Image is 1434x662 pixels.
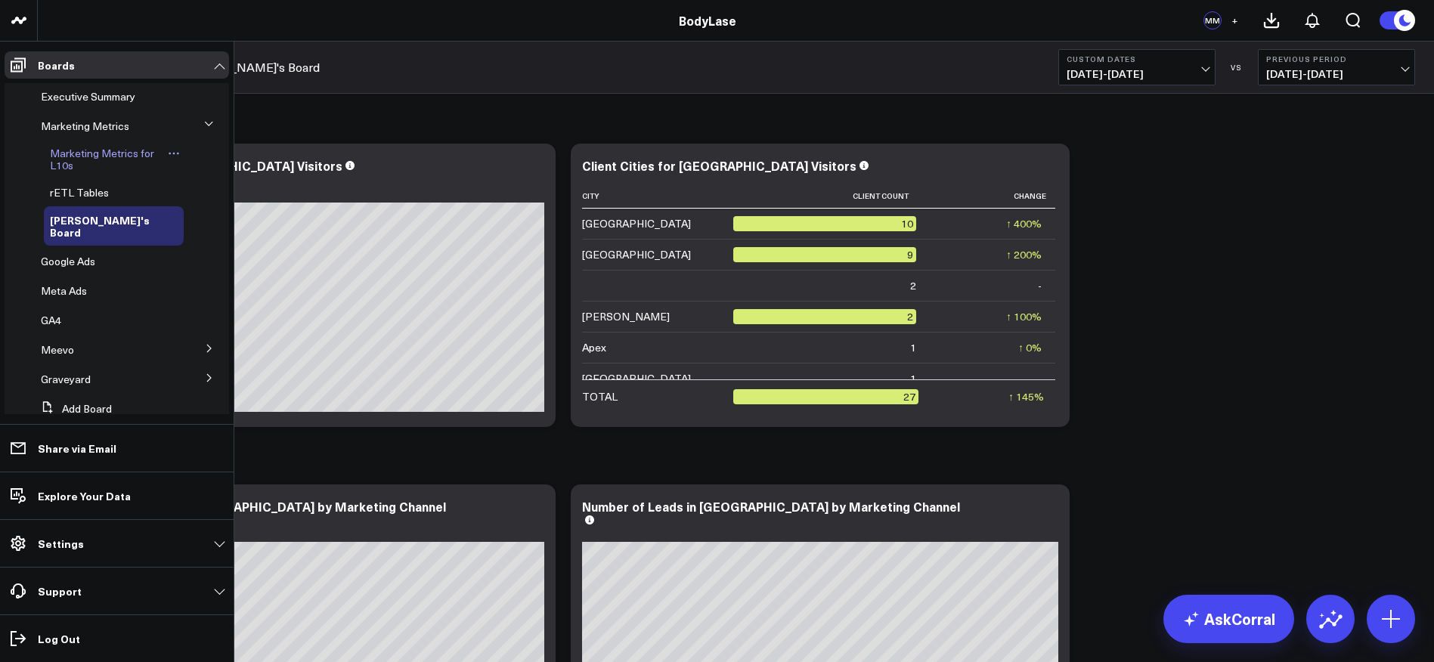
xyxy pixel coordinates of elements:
span: [DATE] - [DATE] [1067,68,1207,80]
div: TOTAL [582,389,618,404]
a: [PERSON_NAME]'s Board [178,59,320,76]
button: Custom Dates[DATE]-[DATE] [1058,49,1216,85]
a: Marketing Metrics [41,120,129,132]
div: 9 [733,247,916,262]
a: GA4 [41,314,61,326]
div: 2 [910,278,916,293]
div: ↑ 100% [1006,309,1042,324]
span: Marketing Metrics [41,119,129,133]
div: ↑ 200% [1006,247,1042,262]
div: 1 [910,340,916,355]
div: [GEOGRAPHIC_DATA] [582,371,691,386]
div: [GEOGRAPHIC_DATA] [582,216,691,231]
span: Marketing Metrics for L10s [50,146,154,172]
span: [PERSON_NAME]'s Board [50,212,150,240]
div: [GEOGRAPHIC_DATA] [582,247,691,262]
div: - [1038,371,1042,386]
span: rETL Tables [50,185,109,200]
div: [PERSON_NAME] [582,309,670,324]
div: Number of Leads in [GEOGRAPHIC_DATA] by Marketing Channel [68,498,446,515]
div: Previous: 7 [68,190,544,203]
div: VS [1223,63,1250,72]
span: Meevo [41,342,74,357]
div: - [1038,278,1042,293]
a: Google Ads [41,255,95,268]
p: Explore Your Data [38,490,131,502]
th: City [582,184,733,209]
div: ↑ 0% [1018,340,1042,355]
a: Executive Summary [41,91,135,103]
b: Custom Dates [1067,54,1207,63]
button: + [1225,11,1244,29]
div: Number of Leads in [GEOGRAPHIC_DATA] by Marketing Channel [582,498,960,515]
div: Client Cities for [GEOGRAPHIC_DATA] Visitors [582,157,856,174]
p: Share via Email [38,442,116,454]
a: Log Out [5,625,229,652]
a: BodyLase [679,12,736,29]
a: [PERSON_NAME]'s Board [50,214,164,238]
span: Meta Ads [41,283,87,298]
span: Executive Summary [41,89,135,104]
div: 10 [733,216,916,231]
a: AskCorral [1163,595,1294,643]
th: Change [930,184,1055,209]
p: Boards [38,59,75,71]
a: rETL Tables [50,187,109,199]
div: Apex [582,340,606,355]
span: Graveyard [41,372,91,386]
a: Graveyard [41,373,91,385]
span: + [1231,15,1238,26]
p: Settings [38,537,84,549]
p: Log Out [38,633,80,645]
div: ↑ 400% [1006,216,1042,231]
button: Add Board [35,395,112,422]
a: Marketing Metrics for L10s [50,147,164,172]
button: Previous Period[DATE]-[DATE] [1258,49,1415,85]
b: Previous Period [1266,54,1407,63]
span: [DATE] - [DATE] [1266,68,1407,80]
a: Meevo [41,344,74,356]
div: MM [1203,11,1222,29]
th: Client Count [733,184,930,209]
div: 27 [733,389,918,404]
div: 2 [733,309,916,324]
div: 1 [910,371,916,386]
p: Support [38,585,82,597]
span: Google Ads [41,254,95,268]
span: GA4 [41,313,61,327]
a: Meta Ads [41,285,87,297]
div: ↑ 145% [1008,389,1044,404]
